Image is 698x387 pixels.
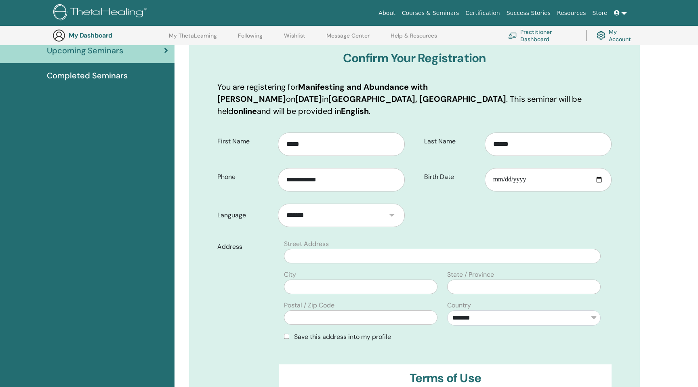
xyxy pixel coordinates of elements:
[447,270,494,280] label: State / Province
[391,32,437,45] a: Help & Resources
[589,6,611,21] a: Store
[53,4,150,22] img: logo.png
[597,29,605,42] img: cog.svg
[238,32,263,45] a: Following
[503,6,554,21] a: Success Stories
[508,27,576,44] a: Practitioner Dashboard
[341,106,369,116] b: English
[418,134,485,149] label: Last Name
[328,94,506,104] b: [GEOGRAPHIC_DATA], [GEOGRAPHIC_DATA]
[47,69,128,82] span: Completed Seminars
[211,134,278,149] label: First Name
[326,32,370,45] a: Message Center
[69,32,149,39] h3: My Dashboard
[295,94,322,104] b: [DATE]
[284,301,334,310] label: Postal / Zip Code
[554,6,589,21] a: Resources
[508,32,517,39] img: chalkboard-teacher.svg
[233,106,257,116] b: online
[286,371,605,385] h3: Terms of Use
[217,51,612,65] h3: Confirm Your Registration
[284,32,305,45] a: Wishlist
[217,81,612,117] p: You are registering for on in . This seminar will be held and will be provided in .
[399,6,463,21] a: Courses & Seminars
[211,208,278,223] label: Language
[294,332,391,341] span: Save this address into my profile
[211,169,278,185] label: Phone
[211,239,279,254] label: Address
[169,32,217,45] a: My ThetaLearning
[597,27,637,44] a: My Account
[284,239,329,249] label: Street Address
[375,6,398,21] a: About
[418,169,485,185] label: Birth Date
[217,82,428,104] b: Manifesting and Abundance with [PERSON_NAME]
[53,29,65,42] img: generic-user-icon.jpg
[447,301,471,310] label: Country
[284,270,296,280] label: City
[462,6,503,21] a: Certification
[47,44,123,57] span: Upcoming Seminars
